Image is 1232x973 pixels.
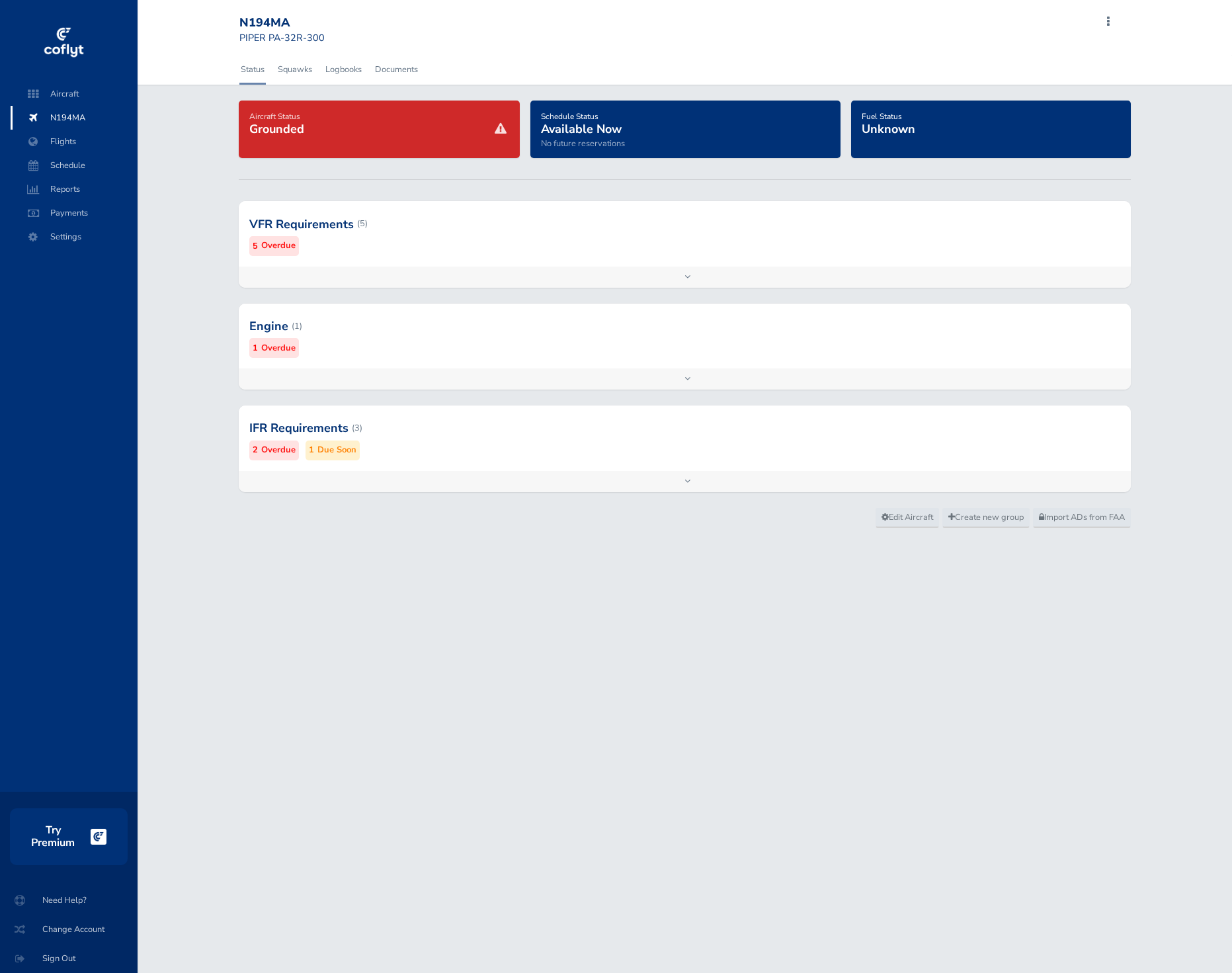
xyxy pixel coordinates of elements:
span: Payments [24,201,124,225]
span: Flights [24,130,124,153]
span: N194MA [24,106,124,130]
button: Import ADs from FAA [1033,508,1131,528]
h3: Try Premium [31,824,75,849]
span: Create new group [948,511,1024,523]
a: Create new group [942,508,1030,528]
span: Schedule Status [541,111,598,122]
span: Available Now [541,121,622,137]
span: Aircraft [24,82,124,106]
span: Unknown [862,121,915,137]
a: Logbooks [324,55,363,84]
small: Overdue [261,443,296,457]
span: Need Help? [16,888,122,912]
span: Aircraft Status [249,111,300,122]
img: logo-cutout-36eb63279f07f6b8d7cd6768125e8e0981899f3e13feaf510bb36f52e68e4ab9.png [91,829,106,845]
a: Squawks [276,55,313,84]
a: Schedule StatusAvailable Now [541,107,622,138]
span: Change Account [16,917,122,941]
span: Grounded [249,121,304,137]
small: Due Soon [317,443,356,457]
span: Schedule [24,153,124,177]
small: Overdue [261,239,296,253]
span: No future reservations [541,138,625,149]
a: Status [239,55,266,84]
span: Fuel Status [862,111,902,122]
span: Sign Out [16,947,122,970]
span: Import ADs from FAA [1039,511,1125,523]
span: Edit Aircraft [882,511,933,523]
a: Documents [374,55,419,84]
a: Edit Aircraft [876,508,939,528]
div: N194MA [239,16,335,30]
small: Overdue [261,341,296,355]
span: Reports [24,177,124,201]
img: coflyt logo [42,23,85,63]
small: PIPER PA-32R-300 [239,31,325,44]
span: Settings [24,225,124,249]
